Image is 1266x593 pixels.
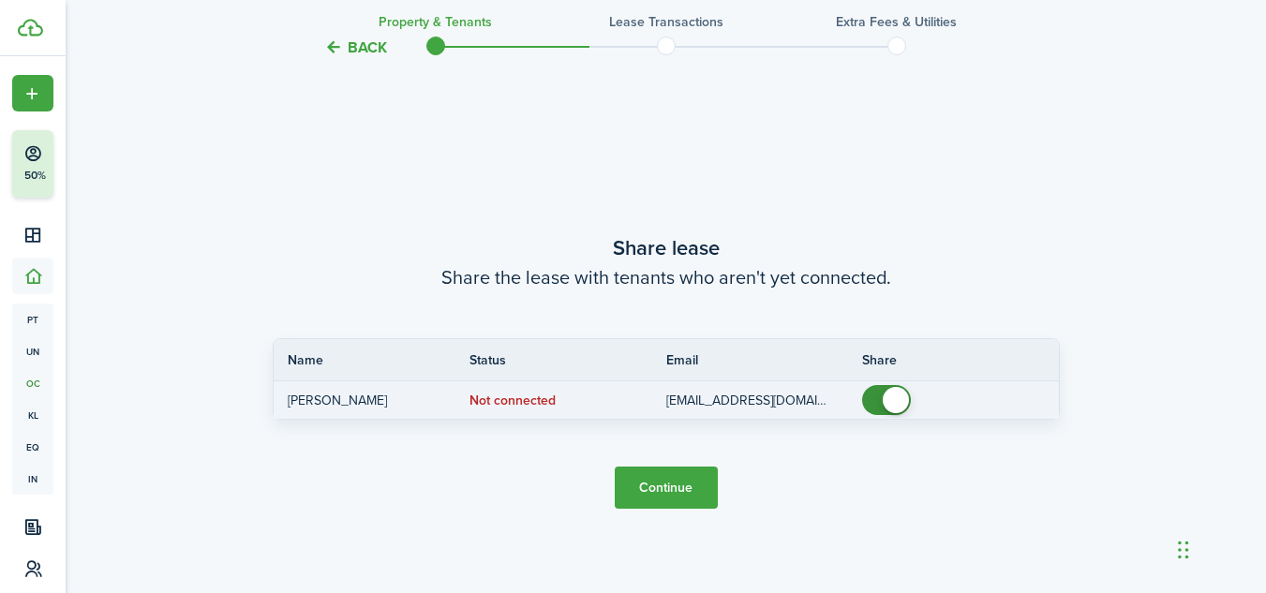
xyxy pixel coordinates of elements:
p: [EMAIL_ADDRESS][DOMAIN_NAME] [666,391,835,410]
th: Name [274,350,470,370]
wizard-step-header-description: Share the lease with tenants who aren't yet connected. [273,263,1060,291]
th: Share [862,350,1059,370]
button: Open menu [12,75,53,111]
button: Back [324,37,387,57]
p: 50% [23,168,47,184]
th: Status [469,350,666,370]
iframe: Chat Widget [1172,503,1266,593]
p: [PERSON_NAME] [288,391,442,410]
a: pt [12,304,53,335]
h3: Lease Transactions [609,12,723,32]
a: un [12,335,53,367]
a: kl [12,399,53,431]
a: in [12,463,53,495]
a: eq [12,431,53,463]
status: Not connected [469,393,556,408]
a: oc [12,367,53,399]
button: 50% [12,130,168,198]
wizard-step-header-title: Share lease [273,232,1060,263]
img: TenantCloud [18,19,43,37]
button: Continue [615,467,718,509]
h3: Property & Tenants [379,12,492,32]
div: Drag [1178,522,1189,578]
th: Email [666,350,863,370]
h3: Extra fees & Utilities [836,12,957,32]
